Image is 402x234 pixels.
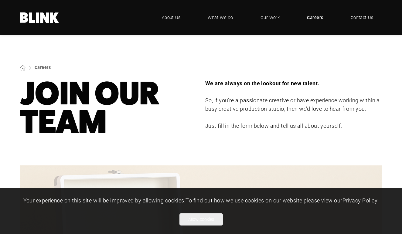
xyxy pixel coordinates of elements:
a: What We Do [199,8,242,27]
span: Contact Us [351,14,373,21]
p: Just fill in the form below and tell us all about yourself. [205,122,382,130]
span: Careers [307,14,323,21]
a: Careers [298,8,332,27]
a: Contact Us [342,8,383,27]
span: Our Work [261,14,280,21]
a: Our Work [251,8,289,27]
a: About Us [153,8,190,27]
a: Privacy Policy [342,197,377,204]
p: We are always on the lookout for new talent. [205,79,382,88]
span: What We Do [208,14,233,21]
span: Your experience on this site will be improved by allowing cookies. To find out how we use cookies... [23,197,379,204]
span: About Us [162,14,181,21]
nobr: Join Our [20,75,159,112]
p: So, if you’re a passionate creative or have experience working within a busy creative production ... [205,96,382,113]
a: Careers [35,64,51,70]
h1: Team [20,79,197,136]
button: Allow cookies [179,213,223,226]
a: Home [20,12,59,23]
